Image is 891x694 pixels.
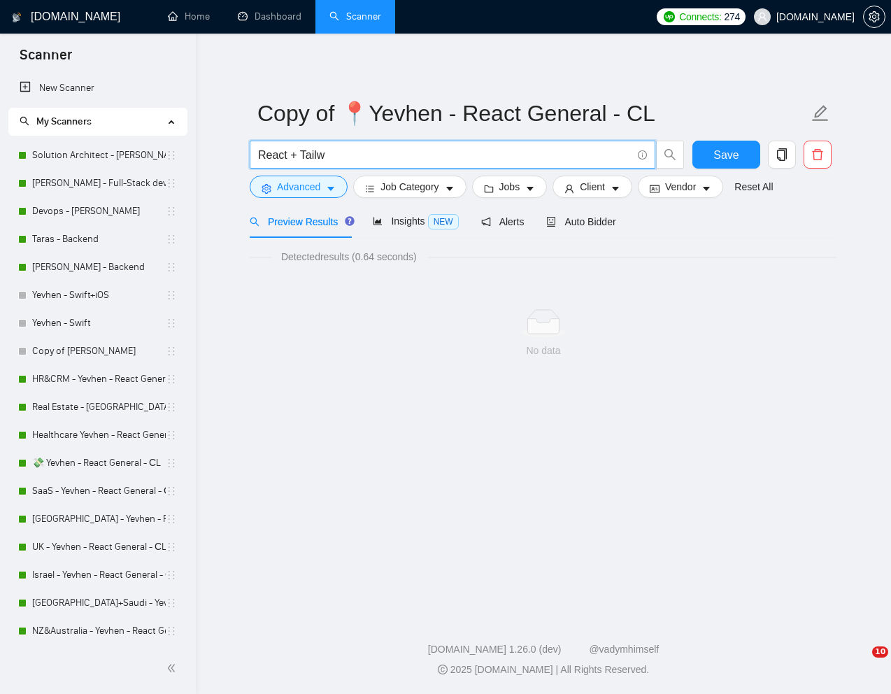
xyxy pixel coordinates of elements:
li: Real Estate - Yevhen - React General - СL [8,393,187,421]
li: SaaS - Yevhen - React General - СL [8,477,187,505]
span: 10 [872,646,888,658]
a: Yevhen - Swift [32,309,166,337]
a: UK - Yevhen - React General - СL [32,533,166,561]
span: search [250,217,259,227]
span: caret-down [701,183,711,194]
a: searchScanner [329,10,381,22]
span: caret-down [611,183,620,194]
span: Connects: [679,9,721,24]
span: holder [166,206,177,217]
span: holder [166,541,177,553]
div: No data [261,343,826,358]
span: holder [166,374,177,385]
span: Advanced [277,179,320,194]
span: Alerts [481,216,525,227]
span: Vendor [665,179,696,194]
a: dashboardDashboard [238,10,301,22]
li: NZ&Australia - Yevhen - React General - СL [8,617,187,645]
span: holder [166,318,177,329]
a: homeHome [168,10,210,22]
span: Job Category [380,179,439,194]
span: holder [166,597,177,609]
span: holder [166,178,177,189]
a: setting [863,11,885,22]
span: holder [166,430,177,441]
a: [DOMAIN_NAME] 1.26.0 (dev) [428,644,562,655]
li: Israel - Yevhen - React General - СL [8,561,187,589]
span: user [564,183,574,194]
button: copy [768,141,796,169]
button: settingAdvancedcaret-down [250,176,348,198]
span: search [20,116,29,126]
div: Tooltip anchor [343,215,356,227]
iframe: Intercom live chat [843,646,877,680]
img: logo [12,6,22,29]
button: search [656,141,684,169]
li: Kostya Zgara - Full-Stack dev [8,169,187,197]
span: Insights [373,215,458,227]
a: Reset All [734,179,773,194]
span: holder [166,514,177,525]
li: 💸 Yevhen - React General - СL [8,449,187,477]
a: [GEOGRAPHIC_DATA] - Yevhen - React General - СL [32,505,166,533]
li: New Scanner [8,74,187,102]
span: Detected results (0.64 seconds) [271,249,427,264]
span: caret-down [445,183,455,194]
li: Taras - Backend [8,225,187,253]
li: UAE+Saudi - Yevhen - React General - СL [8,589,187,617]
button: Save [692,141,760,169]
a: Yevhen - Swift+iOS [32,281,166,309]
span: setting [262,183,271,194]
a: 💸 Yevhen - React General - СL [32,449,166,477]
span: My Scanners [36,115,92,127]
li: Yevhen - Swift+iOS [8,281,187,309]
span: copy [769,148,795,161]
span: holder [166,234,177,245]
span: holder [166,402,177,413]
a: Devops - [PERSON_NAME] [32,197,166,225]
span: holder [166,486,177,497]
span: Client [580,179,605,194]
span: Auto Bidder [546,216,615,227]
button: delete [804,141,832,169]
li: HR&CRM - Yevhen - React General - СL [8,365,187,393]
button: idcardVendorcaret-down [638,176,723,198]
span: holder [166,150,177,161]
span: Preview Results [250,216,350,227]
span: Jobs [499,179,520,194]
span: setting [864,11,885,22]
a: New Scanner [20,74,176,102]
span: 274 [725,9,740,24]
li: Yevhen - Swift [8,309,187,337]
span: edit [811,104,829,122]
span: info-circle [638,150,647,160]
span: idcard [650,183,660,194]
span: Scanner [8,45,83,74]
div: 2025 [DOMAIN_NAME] | All Rights Reserved. [207,663,880,677]
button: userClientcaret-down [553,176,632,198]
a: Solution Architect - [PERSON_NAME] [32,141,166,169]
a: [GEOGRAPHIC_DATA]+Saudi - Yevhen - React General - СL [32,589,166,617]
a: Real Estate - [GEOGRAPHIC_DATA] - React General - СL [32,393,166,421]
li: Copy of Yevhen - Swift [8,337,187,365]
button: barsJob Categorycaret-down [353,176,466,198]
input: Search Freelance Jobs... [258,146,632,164]
a: HR&CRM - Yevhen - React General - СL [32,365,166,393]
span: notification [481,217,491,227]
span: My Scanners [20,115,92,127]
span: caret-down [525,183,535,194]
a: @vadymhimself [589,644,659,655]
a: [PERSON_NAME] - Backend [32,253,166,281]
span: robot [546,217,556,227]
li: Switzerland - Yevhen - React General - СL [8,505,187,533]
span: holder [166,346,177,357]
span: holder [166,458,177,469]
span: holder [166,625,177,637]
span: caret-down [326,183,336,194]
span: holder [166,569,177,581]
span: double-left [166,661,180,675]
span: NEW [428,214,459,229]
a: Copy of [PERSON_NAME] [32,337,166,365]
img: upwork-logo.png [664,11,675,22]
li: Solution Architect - Kostya Zgara [8,141,187,169]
